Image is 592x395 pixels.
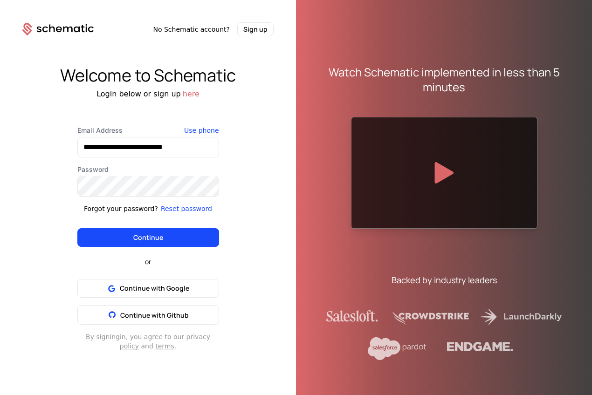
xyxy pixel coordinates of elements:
button: Continue [77,228,219,247]
label: Email Address [77,126,219,135]
button: Use phone [184,126,219,135]
span: No Schematic account? [153,25,230,34]
span: or [138,259,158,265]
button: Reset password [161,204,212,213]
div: By signing in , you agree to our privacy and . [77,332,219,351]
label: Password [77,165,219,174]
button: here [183,89,200,100]
button: Sign up [237,22,274,36]
span: Continue with Google [120,284,189,293]
div: Watch Schematic implemented in less than 5 minutes [318,65,570,95]
div: Forgot your password? [84,204,158,213]
button: Continue with Github [77,305,219,325]
a: policy [120,342,139,350]
button: Continue with Google [77,279,219,298]
div: Backed by industry leaders [392,273,497,286]
span: Continue with Github [120,311,189,320]
a: terms [155,342,174,350]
